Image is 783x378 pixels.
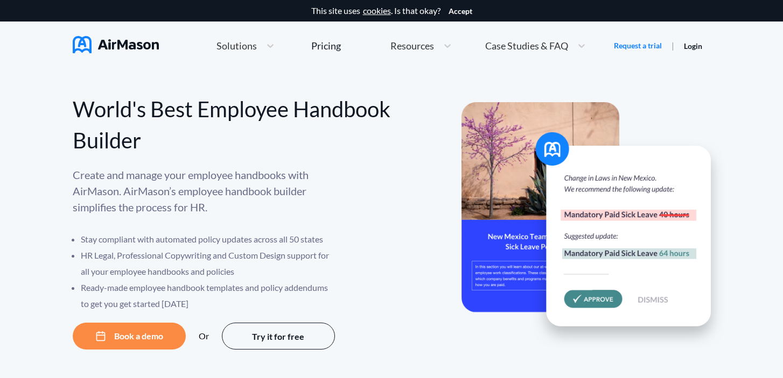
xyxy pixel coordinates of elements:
[216,41,257,51] span: Solutions
[81,231,337,247] li: Stay compliant with automated policy updates across all 50 states
[363,6,391,16] a: cookies
[311,36,341,55] a: Pricing
[462,102,725,349] img: hero-banner
[73,167,337,215] p: Create and manage your employee handbooks with AirMason. AirMason’s employee handbook builder sim...
[672,40,674,51] span: |
[311,41,341,51] div: Pricing
[81,247,337,280] li: HR Legal, Professional Copywriting and Custom Design support for all your employee handbooks and ...
[614,40,662,51] a: Request a trial
[73,94,392,156] div: World's Best Employee Handbook Builder
[390,41,434,51] span: Resources
[199,331,209,341] div: Or
[449,7,472,16] button: Accept cookies
[684,41,702,51] a: Login
[73,323,186,350] button: Book a demo
[485,41,568,51] span: Case Studies & FAQ
[81,280,337,312] li: Ready-made employee handbook templates and policy addendums to get you get started [DATE]
[222,323,335,350] button: Try it for free
[73,36,159,53] img: AirMason Logo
